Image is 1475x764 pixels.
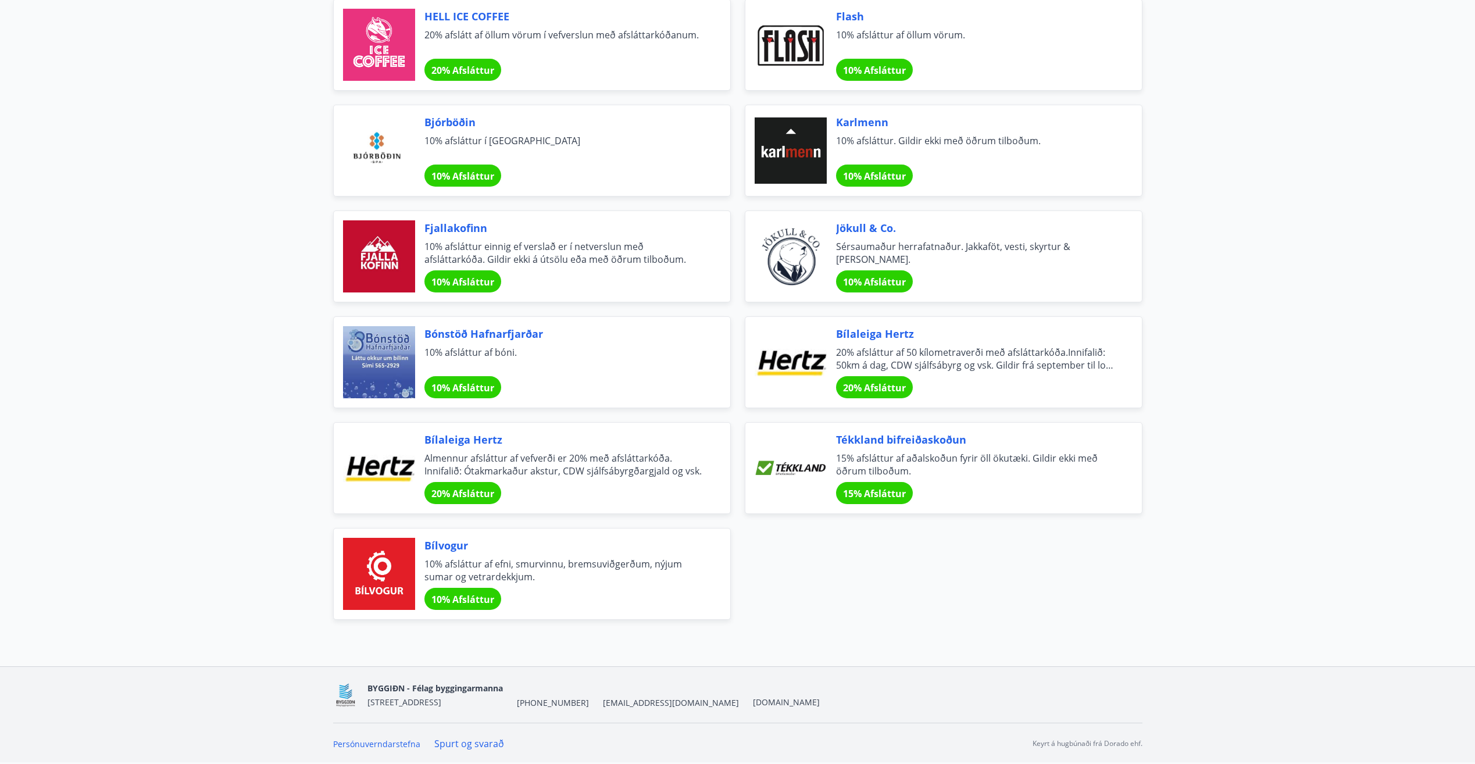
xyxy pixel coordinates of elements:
span: Bónstöð Hafnarfjarðar [424,326,702,341]
span: 15% Afsláttur [843,487,906,500]
span: 10% Afsláttur [843,64,906,77]
span: Almennur afsláttur af vefverði er 20% með afsláttarkóða. Innifalið: Ótakmarkaður akstur, CDW sjál... [424,452,702,477]
span: 10% Afsláttur [431,381,494,394]
a: Persónuverndarstefna [333,738,420,749]
span: Bjórböðin [424,115,702,130]
span: 10% Afsláttur [431,593,494,606]
span: 10% afsláttur. Gildir ekki með öðrum tilboðum. [836,134,1114,160]
p: Keyrt á hugbúnaði frá Dorado ehf. [1033,738,1142,749]
span: 10% afsláttur einnig ef verslað er í netverslun með afsláttarkóða. Gildir ekki á útsölu eða með ö... [424,240,702,266]
img: BKlGVmlTW1Qrz68WFGMFQUcXHWdQd7yePWMkvn3i.png [333,683,358,708]
span: 20% afsláttur af 50 kílometraverði með afsláttarkóða.Innifalið: 50km á dag, CDW sjálfsábyrg og vs... [836,346,1114,372]
span: BYGGIÐN - Félag byggingarmanna [367,683,503,694]
span: 20% Afsláttur [431,487,494,500]
span: 10% Afsláttur [431,276,494,288]
span: 20% Afsláttur [431,64,494,77]
span: 10% afsláttur af efni, smurvinnu, bremsuviðgerðum, nýjum sumar og vetrardekkjum. [424,558,702,583]
span: [EMAIL_ADDRESS][DOMAIN_NAME] [603,697,739,709]
span: Bílaleiga Hertz [424,432,702,447]
span: Sérsaumaður herrafatnaður. Jakkaföt, vesti, skyrtur & [PERSON_NAME]. [836,240,1114,266]
span: Bílaleiga Hertz [836,326,1114,341]
span: Karlmenn [836,115,1114,130]
a: Spurt og svarað [434,737,504,750]
span: 10% afsláttur af bóni. [424,346,702,372]
span: Tékkland bifreiðaskoðun [836,432,1114,447]
span: 10% Afsláttur [843,170,906,183]
span: Jökull & Co. [836,220,1114,235]
span: Fjallakofinn [424,220,702,235]
span: 15% afsláttur af aðalskoðun fyrir öll ökutæki. Gildir ekki með öðrum tilboðum. [836,452,1114,477]
span: 10% afsláttur af öllum vörum. [836,28,1114,54]
span: 10% Afsláttur [843,276,906,288]
a: [DOMAIN_NAME] [753,697,820,708]
span: 20% afslátt af öllum vörum í vefverslun með afsláttarkóðanum. [424,28,702,54]
span: HELL ICE COFFEE [424,9,702,24]
span: 10% afsláttur í [GEOGRAPHIC_DATA] [424,134,702,160]
span: 20% Afsláttur [843,381,906,394]
span: [STREET_ADDRESS] [367,697,441,708]
span: Bílvogur [424,538,702,553]
span: [PHONE_NUMBER] [517,697,589,709]
span: 10% Afsláttur [431,170,494,183]
span: Flash [836,9,1114,24]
